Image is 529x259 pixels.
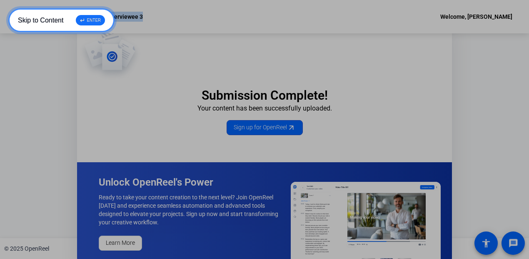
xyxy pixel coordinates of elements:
[234,123,296,132] span: Sign up for OpenReel
[77,88,452,103] p: Submission Complete!
[508,238,518,248] mat-icon: message
[440,12,512,22] div: Welcome, [PERSON_NAME]
[77,27,143,81] img: OpenReel
[481,238,491,248] mat-icon: accessibility
[77,103,452,113] p: Your content has been successfully uploaded.
[227,120,303,135] a: Sign up for OpenReel
[106,239,135,247] span: Learn More
[99,193,281,226] p: Ready to take your content creation to the next level? Join OpenReel [DATE] and experience seamle...
[99,236,142,251] a: Learn More
[17,8,67,25] img: OpenReel logo
[99,176,281,189] p: Unlock OpenReel's Power
[4,244,49,253] div: © 2025 OpenReel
